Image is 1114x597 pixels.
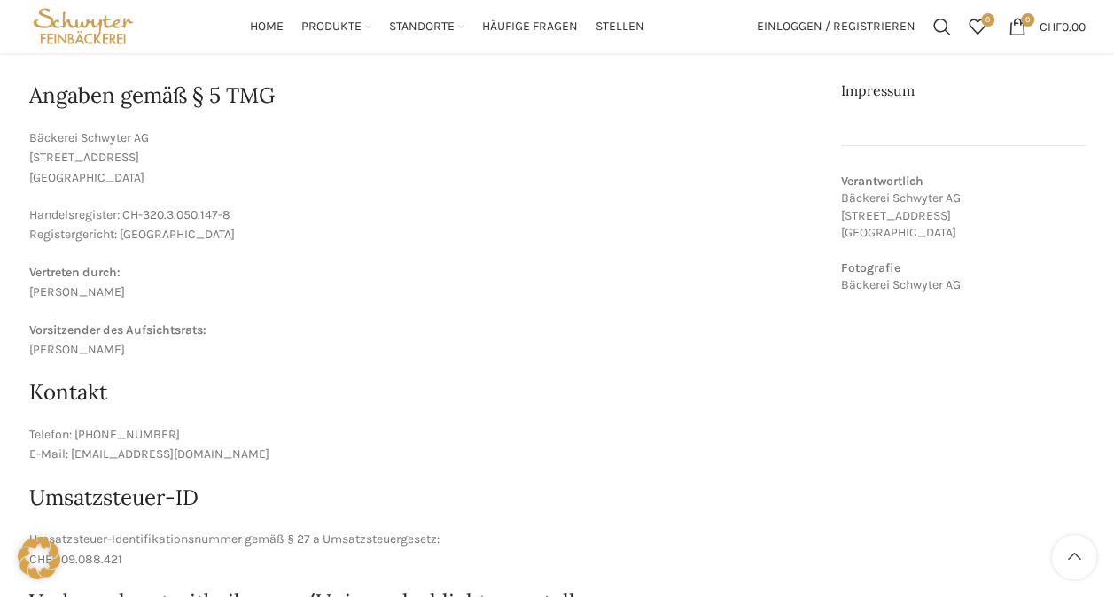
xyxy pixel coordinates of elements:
a: 0 [960,9,995,44]
span: Produkte [301,19,362,35]
strong: Fotografie [841,260,900,275]
span: 0 [981,13,994,27]
p: Telefon: [PHONE_NUMBER] E-Mail: [EMAIL_ADDRESS][DOMAIN_NAME] [29,425,815,465]
div: Main navigation [146,9,747,44]
strong: Vorsitzender des Aufsichtsrats: [29,322,206,337]
a: Site logo [29,18,138,33]
span: CHF [1040,19,1062,34]
a: Scroll to top button [1052,535,1096,579]
h2: Angaben gemäß § 5 TMG [29,81,815,111]
span: 0 [1021,13,1034,27]
bdi: 0.00 [1040,19,1086,34]
a: Einloggen / Registrieren [748,9,924,44]
a: Suchen [924,9,960,44]
a: 0 CHF0.00 [1000,9,1095,44]
p: Handelsregister: CH-320.3.050.147-8 Registergericht: [GEOGRAPHIC_DATA] [29,205,815,245]
a: Home [250,9,284,44]
h2: Umsatzsteuer-ID [29,483,815,513]
div: Meine Wunschliste [960,9,995,44]
a: Standorte [389,9,464,44]
span: Häufige Fragen [482,19,578,35]
a: Stellen [596,9,644,44]
span: Einloggen / Registrieren [757,20,915,33]
strong: Vertreten durch: [29,265,121,280]
h2: Impressum [841,81,1086,100]
p: Bäckerei Schwyter AG [STREET_ADDRESS] [GEOGRAPHIC_DATA] Bäckerei Schwyter AG [841,173,1086,294]
p: [PERSON_NAME] [29,321,815,361]
a: Produkte [301,9,371,44]
p: [PERSON_NAME] [29,263,815,303]
span: Home [250,19,284,35]
span: Stellen [596,19,644,35]
h2: Kontakt [29,377,815,407]
p: Umsatzsteuer-Identifikationsnummer gemäß § 27 a Umsatzsteuergesetz: CHE-109.088.421 [29,530,815,570]
span: Standorte [389,19,455,35]
a: Häufige Fragen [482,9,578,44]
strong: Verantwortlich [841,174,923,189]
p: Bäckerei Schwyter AG [STREET_ADDRESS] [GEOGRAPHIC_DATA] [29,128,815,188]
